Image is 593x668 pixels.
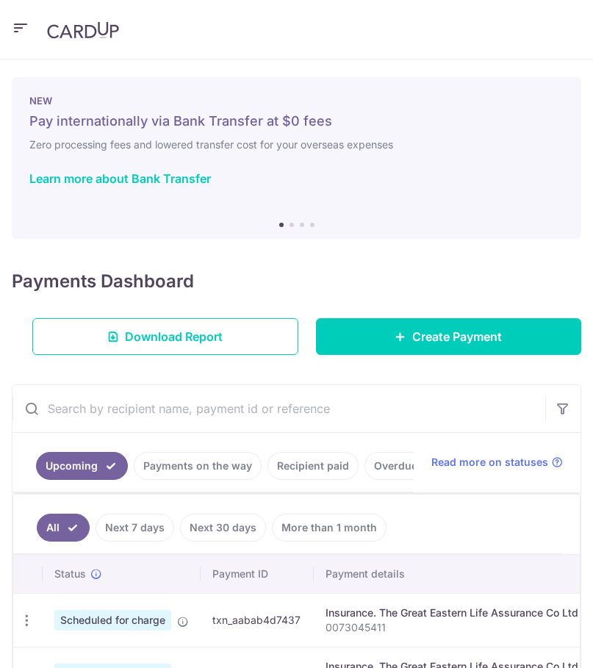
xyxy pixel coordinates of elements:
input: Search by recipient name, payment id or reference [12,385,545,432]
td: txn_aabab4d7437 [201,593,314,647]
h6: Zero processing fees and lowered transfer cost for your overseas expenses [29,136,564,154]
p: 0073045411 [326,620,578,635]
a: Next 7 days [96,514,174,542]
p: NEW [29,95,564,107]
a: Payments on the way [134,452,262,480]
h5: Pay internationally via Bank Transfer at $0 fees [29,112,564,130]
a: Create Payment [316,318,582,355]
span: Scheduled for charge [54,610,171,631]
span: Read more on statuses [431,455,548,470]
span: Status [54,567,86,581]
img: CardUp [47,21,119,39]
a: Learn more about Bank Transfer [29,171,211,186]
div: Insurance. The Great Eastern Life Assurance Co Ltd [326,606,578,620]
span: Create Payment [412,328,502,345]
a: Overdue [364,452,427,480]
a: More than 1 month [272,514,387,542]
a: Upcoming [36,452,128,480]
a: Recipient paid [267,452,359,480]
a: Download Report [32,318,298,355]
th: Payment ID [201,555,314,593]
span: Download Report [125,328,223,345]
a: All [37,514,90,542]
h4: Payments Dashboard [12,268,194,295]
th: Payment details [314,555,590,593]
a: Read more on statuses [431,455,563,470]
a: Next 30 days [180,514,266,542]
